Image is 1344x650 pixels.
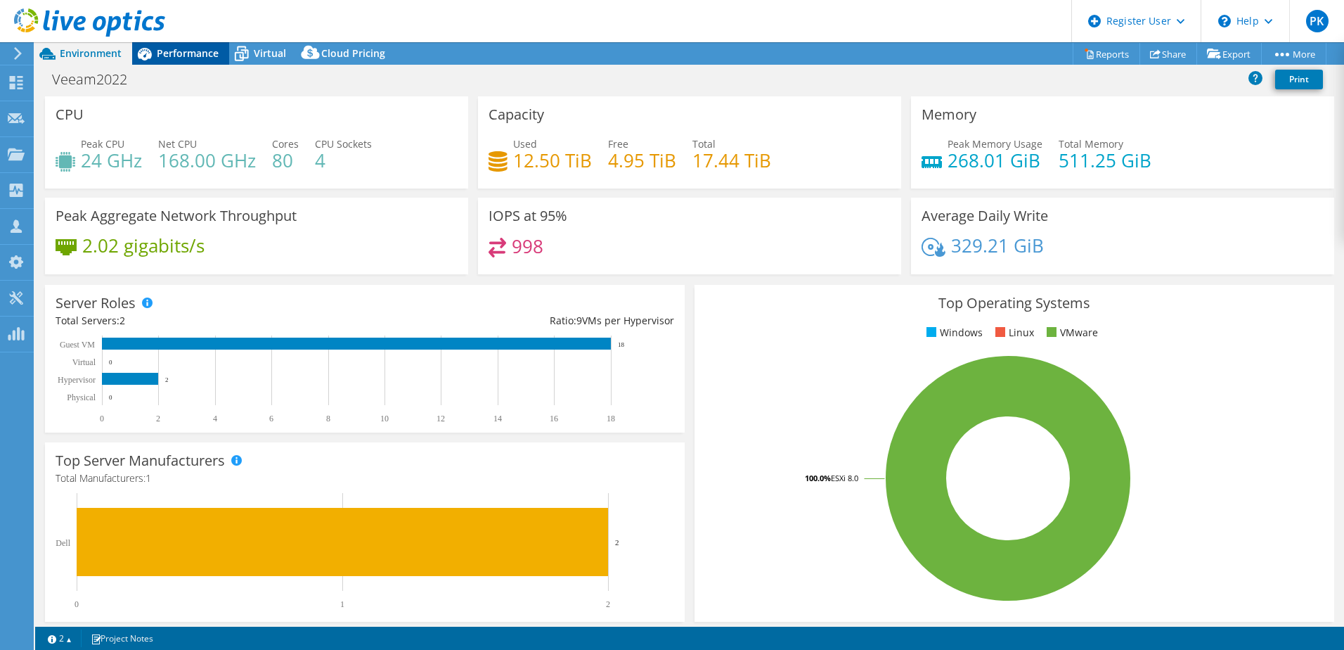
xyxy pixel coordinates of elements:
[831,473,858,483] tspan: ESXi 8.0
[1139,43,1197,65] a: Share
[576,314,582,327] span: 9
[608,137,628,151] span: Free
[56,538,70,548] text: Dell
[58,375,96,385] text: Hypervisor
[618,341,625,348] text: 18
[1059,153,1151,168] h4: 511.25 GiB
[81,630,163,647] a: Project Notes
[272,153,299,168] h4: 80
[165,376,169,383] text: 2
[692,137,716,151] span: Total
[146,471,151,485] span: 1
[213,414,217,423] text: 4
[60,340,95,350] text: Guest VM
[608,153,676,168] h4: 4.95 TiB
[1306,10,1329,32] span: PK
[489,208,567,224] h3: IOPS at 95%
[365,313,674,329] div: Ratio: VMs per Hypervisor
[607,414,615,423] text: 18
[315,153,372,168] h4: 4
[67,393,96,402] text: Physical
[56,471,674,486] h4: Total Manufacturers:
[158,153,256,168] h4: 168.00 GHz
[75,599,79,609] text: 0
[1196,43,1262,65] a: Export
[81,137,124,151] span: Peak CPU
[512,238,543,254] h4: 998
[922,107,976,122] h3: Memory
[157,46,219,60] span: Performance
[109,359,112,366] text: 0
[38,630,82,647] a: 2
[513,153,592,168] h4: 12.50 TiB
[272,137,299,151] span: Cores
[1043,325,1098,340] li: VMware
[923,325,983,340] li: Windows
[1059,137,1123,151] span: Total Memory
[513,137,537,151] span: Used
[269,414,273,423] text: 6
[1275,70,1323,89] a: Print
[60,46,122,60] span: Environment
[46,72,149,87] h1: Veeam2022
[315,137,372,151] span: CPU Sockets
[326,414,330,423] text: 8
[1218,15,1231,27] svg: \n
[550,414,558,423] text: 16
[615,538,619,547] text: 2
[606,599,610,609] text: 2
[81,153,142,168] h4: 24 GHz
[489,107,544,122] h3: Capacity
[321,46,385,60] span: Cloud Pricing
[56,295,136,311] h3: Server Roles
[992,325,1034,340] li: Linux
[119,314,125,327] span: 2
[1073,43,1140,65] a: Reports
[82,238,205,253] h4: 2.02 gigabits/s
[56,107,84,122] h3: CPU
[56,313,365,329] div: Total Servers:
[493,414,502,423] text: 14
[254,46,286,60] span: Virtual
[100,414,104,423] text: 0
[692,153,771,168] h4: 17.44 TiB
[948,153,1042,168] h4: 268.01 GiB
[158,137,197,151] span: Net CPU
[705,295,1324,311] h3: Top Operating Systems
[437,414,445,423] text: 12
[109,394,112,401] text: 0
[380,414,389,423] text: 10
[948,137,1042,151] span: Peak Memory Usage
[72,357,96,367] text: Virtual
[156,414,160,423] text: 2
[340,599,344,609] text: 1
[805,473,831,483] tspan: 100.0%
[951,238,1044,253] h4: 329.21 GiB
[56,453,225,469] h3: Top Server Manufacturers
[1261,43,1326,65] a: More
[56,208,297,224] h3: Peak Aggregate Network Throughput
[922,208,1048,224] h3: Average Daily Write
